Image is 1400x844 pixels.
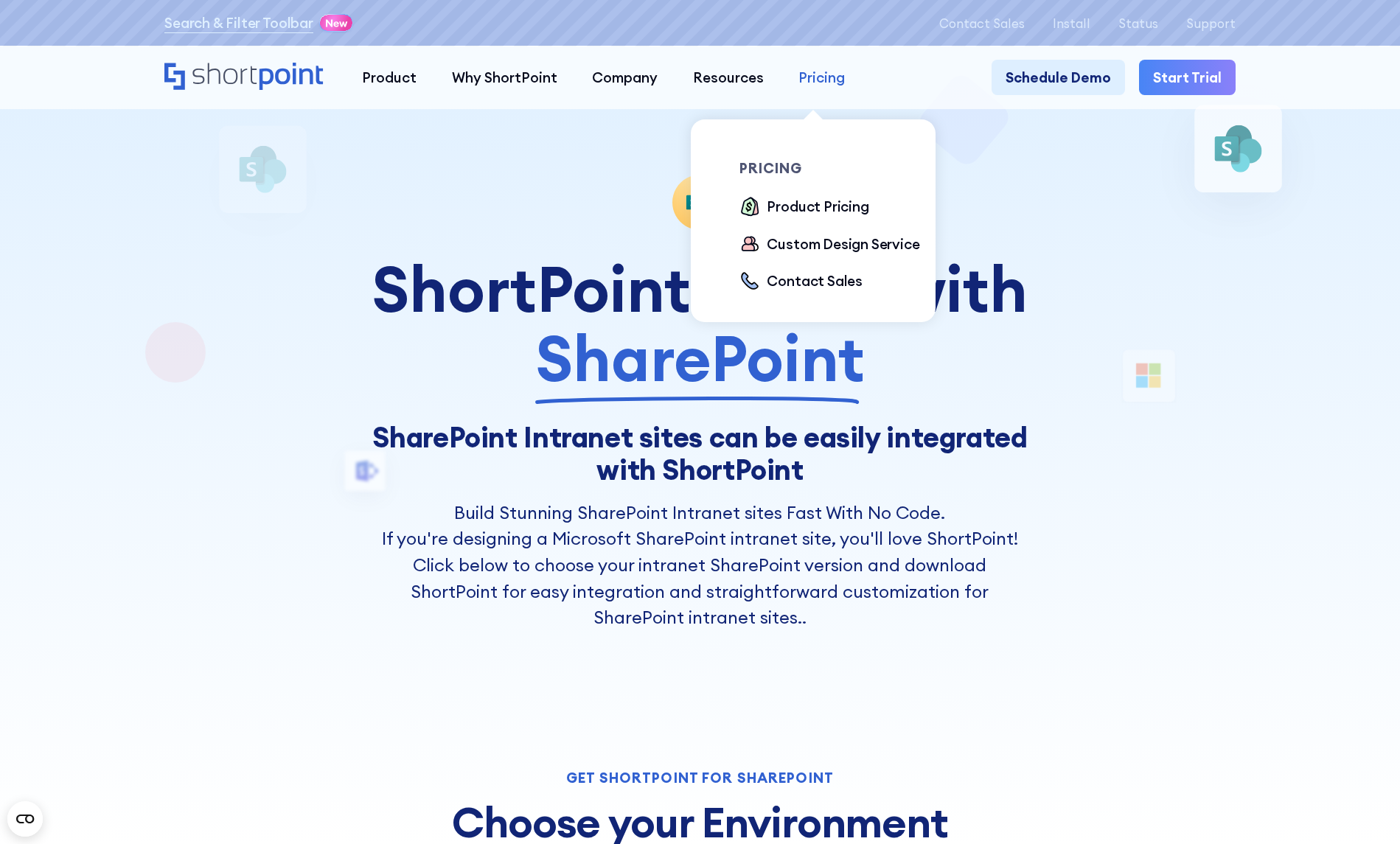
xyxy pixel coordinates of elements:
[675,60,781,94] a: Resources
[1326,773,1400,844] iframe: Chat Widget
[434,60,574,94] a: Why ShortPoint
[739,271,863,293] a: Contact Sales
[939,16,1025,30] a: Contact Sales
[739,196,869,219] a: Product Pricing
[372,526,1028,630] p: If you're designing a Microsoft SharePoint intranet site, you'll love ShortPoint! Click below to ...
[781,60,862,94] a: Pricing
[362,67,417,88] div: Product
[798,67,845,88] div: Pricing
[1139,60,1236,94] a: Start Trial
[427,771,973,785] div: Get Shortpoint for Sharepoint
[575,60,675,94] a: Company
[693,67,764,88] div: Resources
[1186,16,1236,30] a: Support
[739,161,936,175] div: pricing
[1053,16,1090,30] a: Install
[452,67,557,88] div: Why ShortPoint
[767,234,919,254] div: Custom Design Service
[164,13,313,33] a: Search & Filter Toolbar
[535,324,865,393] span: SharePoint
[7,801,43,837] button: Open CMP widget
[372,500,1028,526] h2: Build Stunning SharePoint Intranet sites Fast With No Code.
[345,60,434,94] a: Product
[992,60,1125,94] a: Schedule Demo
[739,234,920,257] a: Custom Design Service
[164,63,327,93] a: Home
[1326,773,1400,844] div: Chat-Widget
[767,271,863,291] div: Contact Sales
[372,421,1028,486] h1: SharePoint Intranet sites can be easily integrated with ShortPoint
[767,196,868,217] div: Product Pricing
[592,67,658,88] div: Company
[372,254,1028,393] div: ShortPoint works with
[1118,16,1158,30] a: Status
